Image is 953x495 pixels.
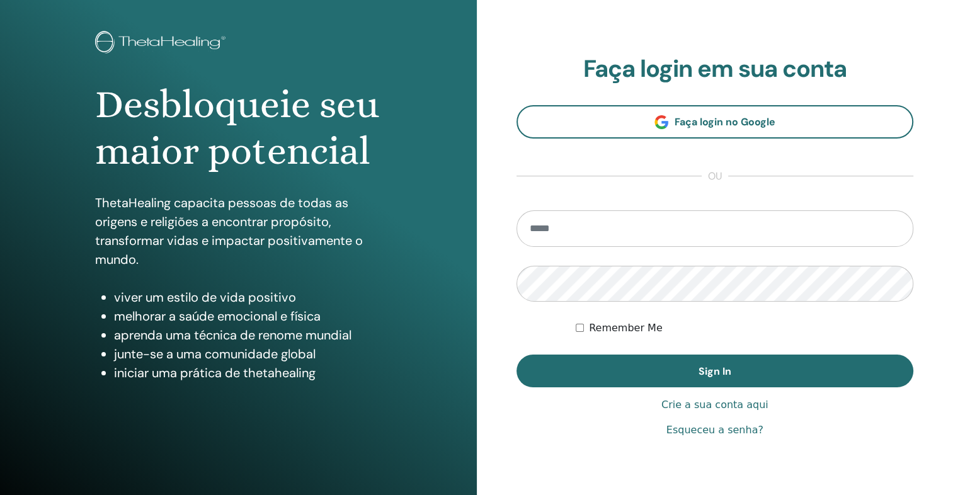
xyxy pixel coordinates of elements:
[95,81,381,175] h1: Desbloqueie seu maior potencial
[114,326,381,344] li: aprenda uma técnica de renome mundial
[699,365,731,378] span: Sign In
[675,115,775,128] span: Faça login no Google
[589,321,663,336] label: Remember Me
[114,307,381,326] li: melhorar a saúde emocional e física
[516,55,914,84] h2: Faça login em sua conta
[661,397,768,412] a: Crie a sua conta aqui
[114,288,381,307] li: viver um estilo de vida positivo
[516,355,914,387] button: Sign In
[702,169,728,184] span: ou
[576,321,913,336] div: Keep me authenticated indefinitely or until I manually logout
[516,105,914,139] a: Faça login no Google
[114,363,381,382] li: iniciar uma prática de thetahealing
[95,193,381,269] p: ThetaHealing capacita pessoas de todas as origens e religiões a encontrar propósito, transformar ...
[114,344,381,363] li: junte-se a uma comunidade global
[666,423,763,438] a: Esqueceu a senha?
